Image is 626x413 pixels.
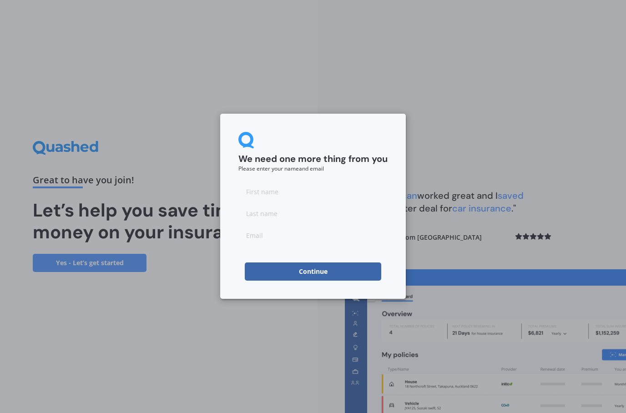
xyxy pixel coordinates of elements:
[238,182,388,201] input: First name
[245,262,381,281] button: Continue
[238,226,388,244] input: Email
[238,204,388,222] input: Last name
[238,165,324,172] small: Please enter your name and email
[238,154,388,166] h2: We need one more thing from you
